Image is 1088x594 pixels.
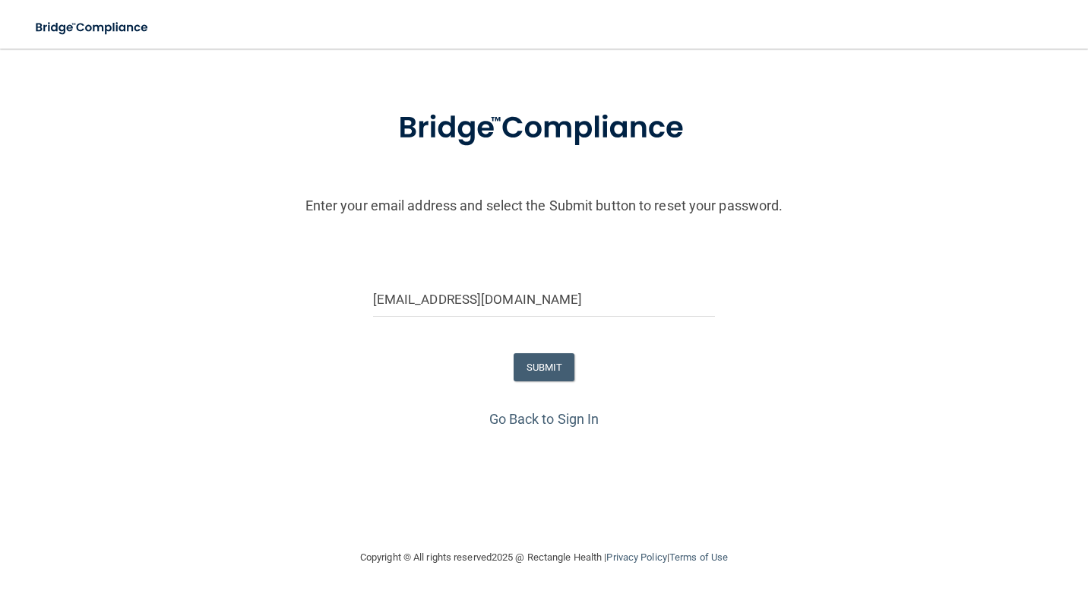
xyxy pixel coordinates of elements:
[606,551,666,563] a: Privacy Policy
[373,283,716,317] input: Email
[489,411,599,427] a: Go Back to Sign In
[669,551,728,563] a: Terms of Use
[514,353,575,381] button: SUBMIT
[23,12,163,43] img: bridge_compliance_login_screen.278c3ca4.svg
[367,89,721,168] img: bridge_compliance_login_screen.278c3ca4.svg
[267,533,821,582] div: Copyright © All rights reserved 2025 @ Rectangle Health | |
